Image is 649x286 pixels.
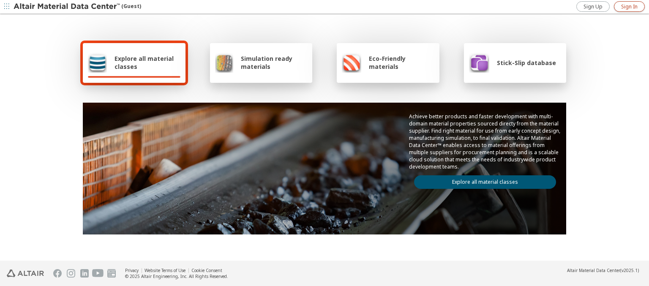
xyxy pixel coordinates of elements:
div: (v2025.1) [567,267,639,273]
div: © 2025 Altair Engineering, Inc. All Rights Reserved. [125,273,228,279]
a: Sign Up [576,1,610,12]
span: Sign Up [584,3,603,10]
a: Cookie Consent [191,267,222,273]
a: Website Terms of Use [145,267,185,273]
span: Explore all material classes [115,54,180,71]
a: Explore all material classes [414,175,556,189]
img: Stick-Slip database [469,52,489,73]
span: Altair Material Data Center [567,267,620,273]
img: Eco-Friendly materials [342,52,361,73]
span: Simulation ready materials [241,54,307,71]
img: Altair Engineering [7,270,44,277]
img: Simulation ready materials [215,52,233,73]
img: Explore all material classes [88,52,107,73]
a: Sign In [614,1,645,12]
span: Stick-Slip database [497,59,556,67]
img: Altair Material Data Center [14,3,121,11]
span: Eco-Friendly materials [369,54,434,71]
div: (Guest) [14,3,141,11]
span: Sign In [621,3,638,10]
p: Achieve better products and faster development with multi-domain material properties sourced dire... [409,113,561,170]
a: Privacy [125,267,139,273]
